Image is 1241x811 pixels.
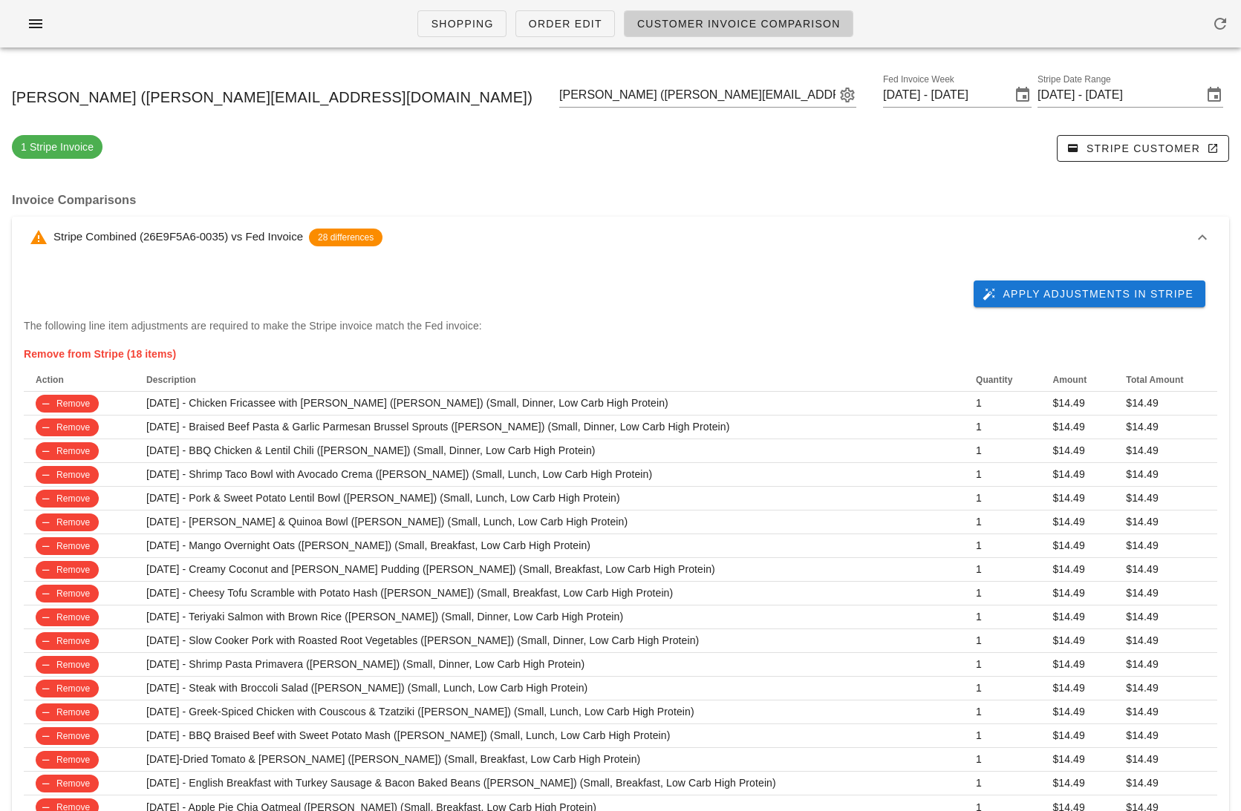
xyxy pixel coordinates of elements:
[964,629,1040,653] td: 1
[21,135,94,159] span: 1 Stripe Invoice
[134,629,964,653] td: [DATE] - Slow Cooker Pork with Roasted Root Vegetables ([PERSON_NAME]) (Small, Dinner, Low Carb H...
[12,191,1229,208] h3: Invoice Comparisons
[974,280,1205,307] button: Apply Adjustments in Stripe
[134,368,964,392] th: Description
[1114,487,1217,510] td: $14.49
[1040,677,1114,700] td: $14.49
[1040,653,1114,677] td: $14.49
[964,439,1040,463] td: 1
[1114,534,1217,558] td: $14.49
[964,772,1040,795] td: 1
[1040,700,1114,724] td: $14.49
[45,632,90,650] span: Remove
[1040,368,1114,392] th: Amount
[45,680,90,697] span: Remove
[134,487,964,510] td: [DATE] - Pork & Sweet Potato Lentil Bowl ([PERSON_NAME]) (Small, Lunch, Low Carb High Protein)
[1114,510,1217,534] td: $14.49
[1040,582,1114,605] td: $14.49
[134,392,964,416] td: [DATE] - Chicken Fricassee with [PERSON_NAME] ([PERSON_NAME]) (Small, Dinner, Low Carb High Protein)
[417,10,506,37] a: Shopping
[1114,677,1217,700] td: $14.49
[134,439,964,463] td: [DATE] - BBQ Chicken & Lentil Chili ([PERSON_NAME]) (Small, Dinner, Low Carb High Protein)
[134,700,964,724] td: [DATE] - Greek-Spiced Chicken with Couscous & Tzatziki ([PERSON_NAME]) (Small, Lunch, Low Carb Hi...
[45,608,90,626] span: Remove
[134,558,964,582] td: [DATE] - Creamy Coconut and [PERSON_NAME] Pudding ([PERSON_NAME]) (Small, Breakfast, Low Carb Hig...
[45,466,90,484] span: Remove
[1114,558,1217,582] td: $14.49
[45,775,90,792] span: Remove
[134,724,964,748] td: [DATE] - BBQ Braised Beef with Sweet Potato Mash ([PERSON_NAME]) (Small, Lunch, Low Carb High Pro...
[964,605,1040,629] td: 1
[1040,392,1114,416] td: $14.49
[1040,487,1114,510] td: $14.49
[45,561,90,579] span: Remove
[964,748,1040,772] td: 1
[838,86,856,104] button: appended action
[1114,772,1217,795] td: $14.49
[964,700,1040,724] td: 1
[134,748,964,772] td: [DATE]-Dried Tomato & [PERSON_NAME] ([PERSON_NAME]) (Small, Breakfast, Low Carb High Protein)
[134,653,964,677] td: [DATE] - Shrimp Pasta Primavera ([PERSON_NAME]) (Small, Dinner, Low Carb High Protein)
[134,582,964,605] td: [DATE] - Cheesy Tofu Scramble with Potato Hash ([PERSON_NAME]) (Small, Breakfast, Low Carb High P...
[134,463,964,487] td: [DATE] - Shrimp Taco Bowl with Avocado Crema ([PERSON_NAME]) (Small, Lunch, Low Carb High Protein)
[964,677,1040,700] td: 1
[45,442,90,460] span: Remove
[1114,724,1217,748] td: $14.49
[559,83,836,107] input: Search by email or name
[12,217,1229,258] button: Stripe Combined (26E9F5A6-0035) vs Fed Invoice28 differences
[134,416,964,439] td: [DATE] - Braised Beef Pasta & Garlic Parmesan Brussel Sprouts ([PERSON_NAME]) (Small, Dinner, Low...
[45,418,90,436] span: Remove
[636,18,841,30] span: Customer Invoice Comparison
[1040,439,1114,463] td: $14.49
[134,677,964,700] td: [DATE] - Steak with Broccoli Salad ([PERSON_NAME]) (Small, Lunch, Low Carb High Protein)
[964,653,1040,677] td: 1
[134,510,964,534] td: [DATE] - [PERSON_NAME] & Quinoa Bowl ([PERSON_NAME]) (Small, Lunch, Low Carb High Protein)
[45,751,90,769] span: Remove
[1069,142,1216,155] span: Stripe Customer
[45,395,90,413] span: Remove
[624,10,853,37] a: Customer Invoice Comparison
[964,510,1040,534] td: 1
[964,463,1040,487] td: 1
[515,10,615,37] a: Order Edit
[1114,439,1217,463] td: $14.49
[1040,748,1114,772] td: $14.49
[1114,582,1217,605] td: $14.49
[134,772,964,795] td: [DATE] - English Breakfast with Turkey Sausage & Bacon Baked Beans ([PERSON_NAME]) (Small, Breakf...
[1038,74,1111,85] label: Stripe Date Range
[964,724,1040,748] td: 1
[134,534,964,558] td: [DATE] - Mango Overnight Oats ([PERSON_NAME]) (Small, Breakfast, Low Carb High Protein)
[1114,416,1217,439] td: $14.49
[1114,605,1217,629] td: $14.49
[528,18,602,30] span: Order Edit
[45,490,90,508] span: Remove
[964,392,1040,416] td: 1
[1040,416,1114,439] td: $14.49
[1040,534,1114,558] td: $14.49
[1040,629,1114,653] td: $14.49
[430,18,493,30] span: Shopping
[45,585,90,602] span: Remove
[964,582,1040,605] td: 1
[964,416,1040,439] td: 1
[1114,653,1217,677] td: $14.49
[1114,629,1217,653] td: $14.49
[1057,135,1229,162] a: Stripe Customer
[24,368,134,392] th: Action
[1114,748,1217,772] td: $14.49
[1040,605,1114,629] td: $14.49
[134,605,964,629] td: [DATE] - Teriyaki Salmon with Brown Rice ([PERSON_NAME]) (Small, Dinner, Low Carb High Protein)
[45,703,90,721] span: Remove
[1040,558,1114,582] td: $14.49
[1114,700,1217,724] td: $14.49
[1040,724,1114,748] td: $14.49
[964,487,1040,510] td: 1
[53,230,303,243] span: Stripe Combined (26E9F5A6-0035) vs Fed Invoice
[45,656,90,674] span: Remove
[45,513,90,531] span: Remove
[1114,392,1217,416] td: $14.49
[1114,368,1217,392] th: Total Amount
[24,318,482,334] p: The following line item adjustments are required to make the Stripe invoice match the Fed invoice:
[1040,772,1114,795] td: $14.49
[12,85,532,109] span: [PERSON_NAME] ([PERSON_NAME][EMAIL_ADDRESS][DOMAIN_NAME])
